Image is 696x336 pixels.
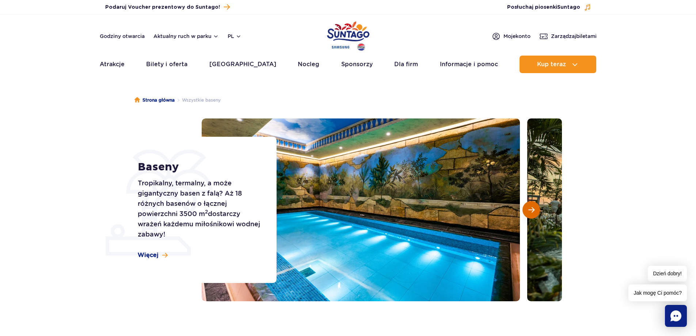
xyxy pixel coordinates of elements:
[138,251,168,259] a: Więcej
[105,2,230,12] a: Podaruj Voucher prezentowy do Suntago!
[551,33,597,40] span: Zarządzaj biletami
[440,56,498,73] a: Informacje i pomoc
[507,4,580,11] span: Posłuchaj piosenki
[327,18,369,52] a: Park of Poland
[665,305,687,327] div: Chat
[100,33,145,40] a: Godziny otwarcia
[100,56,125,73] a: Atrakcje
[138,251,159,259] span: Więcej
[492,32,530,41] a: Mojekonto
[522,201,540,219] button: Następny slajd
[537,61,566,68] span: Kup teraz
[394,56,418,73] a: Dla firm
[138,178,260,239] p: Tropikalny, termalny, a może gigantyczny basen z falą? Aż 18 różnych basenów o łącznej powierzchn...
[539,32,597,41] a: Zarządzajbiletami
[205,209,208,215] sup: 2
[202,118,520,301] img: Ciepły basen wewnętrzny z tropikalnymi malowidłami na ścianach
[138,161,260,174] h1: Baseny
[134,97,175,104] a: Strona główna
[209,56,276,73] a: [GEOGRAPHIC_DATA]
[557,5,580,10] span: Suntago
[153,33,219,39] button: Aktualny ruch w parku
[105,4,220,11] span: Podaruj Voucher prezentowy do Suntago!
[520,56,596,73] button: Kup teraz
[507,4,591,11] button: Posłuchaj piosenkiSuntago
[175,97,221,104] li: Wszystkie baseny
[628,284,687,301] span: Jak mogę Ci pomóc?
[503,33,530,40] span: Moje konto
[341,56,373,73] a: Sponsorzy
[228,33,241,40] button: pl
[146,56,187,73] a: Bilety i oferta
[648,266,687,282] span: Dzień dobry!
[298,56,319,73] a: Nocleg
